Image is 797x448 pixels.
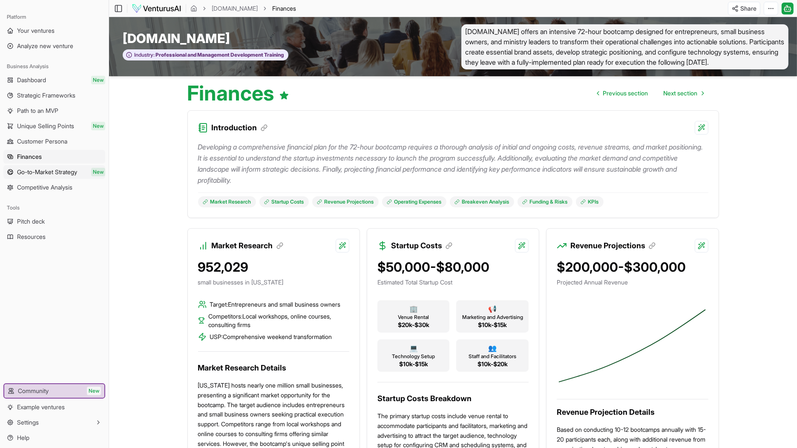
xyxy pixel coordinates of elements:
a: Go to next page [657,85,711,102]
button: Industry:Professional and Management Development Training [123,49,288,61]
h3: Market Research [212,240,283,252]
a: Operating Expenses [382,196,446,207]
span: New [91,168,105,176]
a: DashboardNew [3,73,105,87]
span: Resources [17,233,46,241]
span: $10k-$15k [399,360,428,368]
div: $200,000-$300,000 [557,259,708,275]
a: Resources [3,230,105,244]
a: Revenue Projections [312,196,379,207]
h3: Startup Costs [391,240,452,252]
span: [DOMAIN_NAME] offers an intensive 72-hour bootcamp designed for entrepreneurs, small business own... [461,24,788,69]
a: Your ventures [3,24,105,37]
a: CommunityNew [4,384,104,398]
div: $50,000-$80,000 [377,259,529,275]
p: Estimated Total Startup Cost [377,278,529,287]
p: small businesses in [US_STATE] [198,278,349,287]
span: $20k-$30k [398,321,429,329]
span: Go-to-Market Strategy [17,168,77,176]
button: Share [728,2,760,15]
h1: Finances [187,83,289,103]
a: KPIs [576,196,604,207]
img: logo [132,3,181,14]
span: 👥 [488,343,497,353]
a: Breakeven Analysis [450,196,514,207]
a: Pitch deck [3,215,105,228]
a: Go to previous page [590,85,655,102]
span: Analyze new venture [17,42,73,50]
span: [DOMAIN_NAME] [123,31,230,46]
a: Startup Costs [259,196,309,207]
a: Unique Selling PointsNew [3,119,105,133]
nav: breadcrumb [190,4,296,13]
span: 🏢 [409,304,418,314]
span: Finances [17,152,42,161]
a: Funding & Risks [518,196,573,207]
span: New [87,387,101,395]
a: Competitive Analysis [3,181,105,194]
p: Projected Annual Revenue [557,278,708,287]
span: Unique Selling Points [17,122,74,130]
span: Help [17,434,29,442]
h3: Market Research Details [198,362,349,374]
p: Developing a comprehensive financial plan for the 72-hour bootcamp requires a thorough analysis o... [198,141,708,186]
span: Example ventures [17,403,65,411]
span: Path to an MVP [17,106,58,115]
span: New [91,76,105,84]
div: Platform [3,10,105,24]
span: $10k-$15k [478,321,507,329]
span: Next section [664,89,698,98]
span: New [91,122,105,130]
span: $10k-$20k [478,360,508,368]
a: Analyze new venture [3,39,105,53]
span: Venue Rental [398,314,429,321]
a: Market Research [198,196,256,207]
span: Strategic Frameworks [17,91,75,100]
a: [DOMAIN_NAME] [212,4,258,13]
span: Competitors: Local workshops, online courses, consulting firms [208,312,349,329]
span: Professional and Management Development Training [155,52,284,58]
a: Path to an MVP [3,104,105,118]
span: Industry: [134,52,155,58]
div: Tools [3,201,105,215]
span: Share [740,4,757,13]
span: Target: Entrepreneurs and small business owners [210,300,341,309]
span: 📢 [488,304,497,314]
a: Go-to-Market StrategyNew [3,165,105,179]
h3: Revenue Projection Details [557,406,708,418]
a: Strategic Frameworks [3,89,105,102]
a: Customer Persona [3,135,105,148]
a: Help [3,431,105,445]
a: Example ventures [3,400,105,414]
nav: pagination [590,85,711,102]
span: Finances [272,5,296,12]
span: Pitch deck [17,217,45,226]
h3: Startup Costs Breakdown [377,393,529,405]
button: Settings [3,416,105,429]
div: Business Analysis [3,60,105,73]
div: 952,029 [198,259,349,275]
span: Competitive Analysis [17,183,72,192]
span: Staff and Facilitators [469,353,516,360]
a: Finances [3,150,105,164]
span: Marketing and Advertising [462,314,523,321]
span: Community [18,387,49,395]
span: Dashboard [17,76,46,84]
span: Your ventures [17,26,55,35]
span: 💻 [409,343,418,353]
span: Finances [272,4,296,13]
span: Previous section [603,89,648,98]
h3: Revenue Projections [570,240,656,252]
span: Customer Persona [17,137,67,146]
span: USP: Comprehensive weekend transformation [210,333,332,341]
h3: Introduction [212,122,268,134]
span: Technology Setup [392,353,435,360]
span: Settings [17,418,39,427]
